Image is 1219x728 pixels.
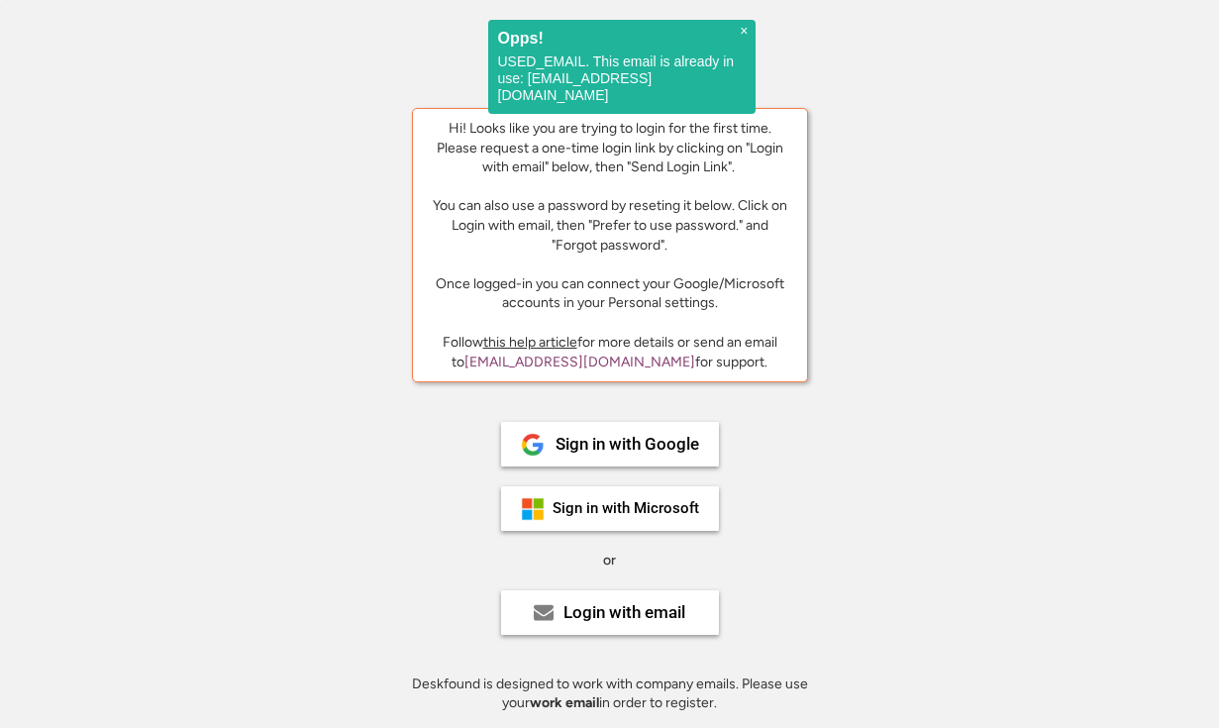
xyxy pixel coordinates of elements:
[498,30,746,47] h2: Opps!
[603,551,616,571] div: or
[530,694,599,711] strong: work email
[556,436,699,453] div: Sign in with Google
[498,53,746,104] p: USED_EMAIL. This email is already in use: [EMAIL_ADDRESS][DOMAIN_NAME]
[521,433,545,457] img: 1024px-Google__G__Logo.svg.png
[428,119,792,313] div: Hi! Looks like you are trying to login for the first time. Please request a one-time login link b...
[428,333,792,371] div: Follow for more details or send an email to for support.
[483,334,577,351] a: this help article
[553,501,699,516] div: Sign in with Microsoft
[387,675,833,713] div: Deskfound is designed to work with company emails. Please use your in order to register.
[464,354,695,370] a: [EMAIL_ADDRESS][DOMAIN_NAME]
[563,604,685,621] div: Login with email
[521,497,545,521] img: ms-symbollockup_mssymbol_19.png
[740,23,748,40] span: ×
